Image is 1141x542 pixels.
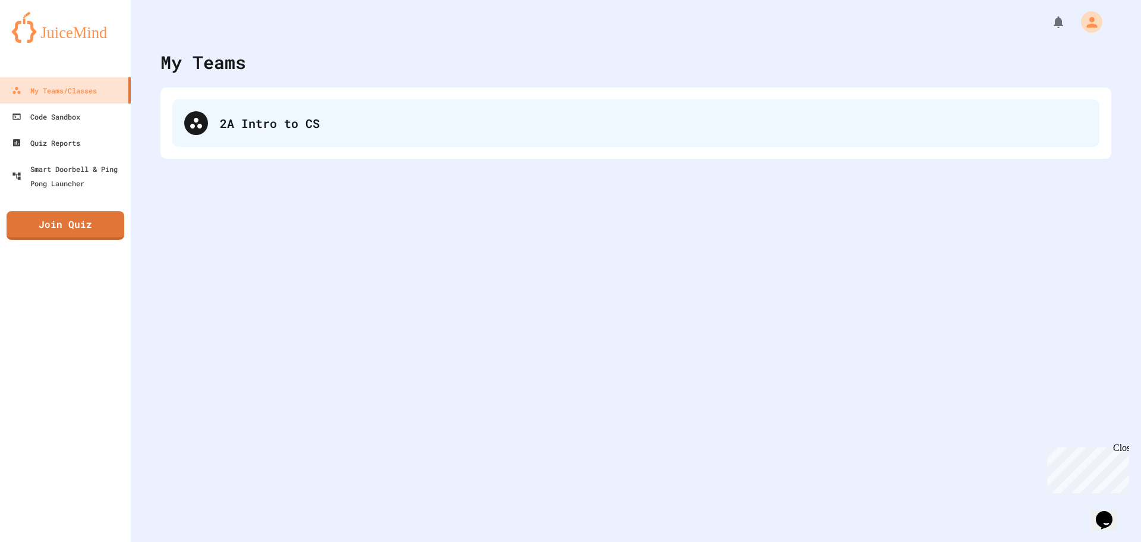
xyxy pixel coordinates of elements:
div: Code Sandbox [12,109,80,124]
img: logo-orange.svg [12,12,119,43]
div: My Teams/Classes [12,83,97,98]
iframe: chat widget [1042,443,1129,493]
div: Smart Doorbell & Ping Pong Launcher [12,162,126,190]
div: My Account [1068,8,1105,36]
div: Quiz Reports [12,136,80,150]
div: 2A Intro to CS [220,114,1088,132]
iframe: chat widget [1091,494,1129,530]
div: My Teams [160,49,246,76]
a: Join Quiz [7,211,124,240]
div: My Notifications [1029,12,1068,32]
div: Chat with us now!Close [5,5,82,76]
div: 2A Intro to CS [172,99,1099,147]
